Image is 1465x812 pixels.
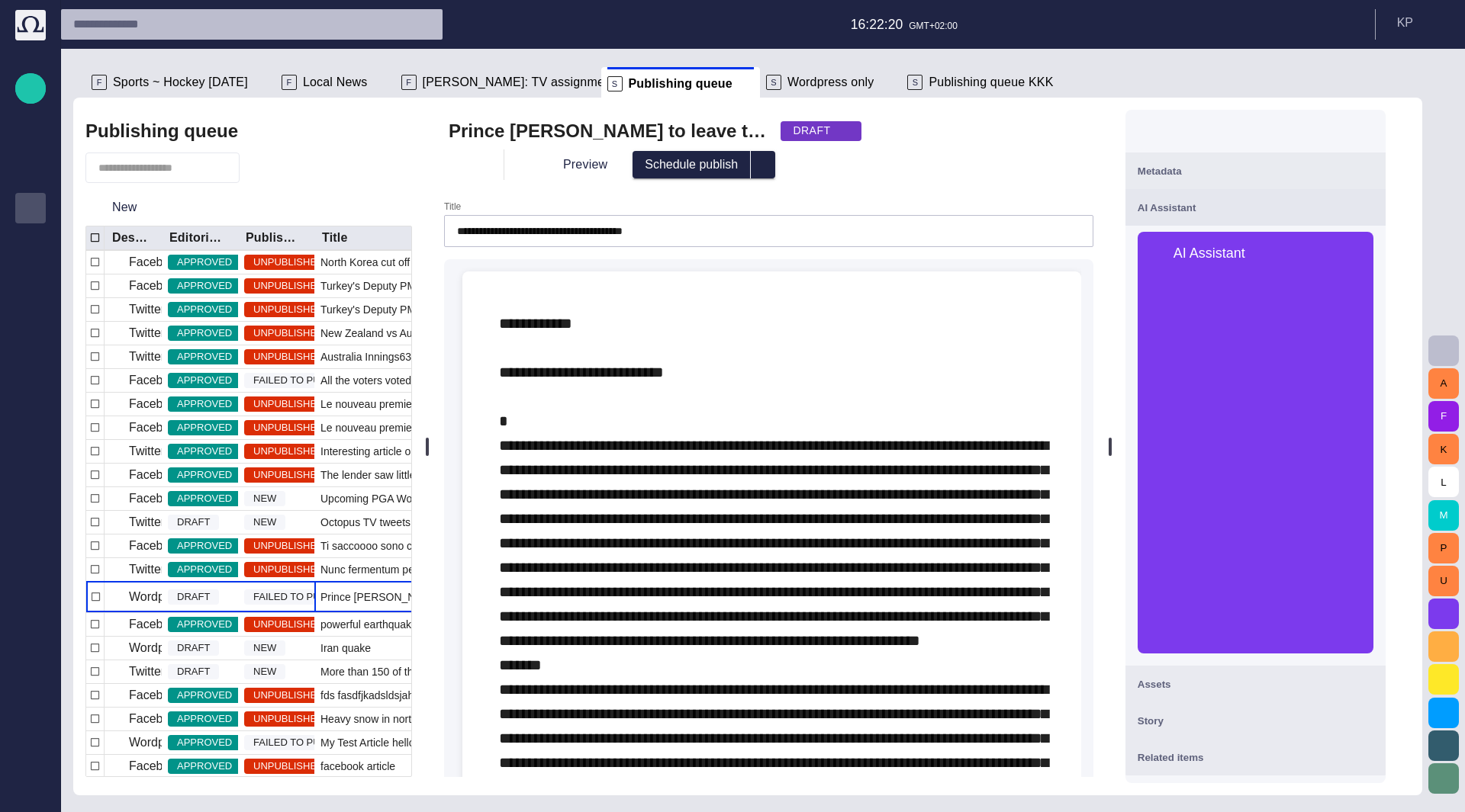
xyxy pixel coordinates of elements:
[246,230,302,246] div: Publishing status
[320,664,546,679] span: More than 150 of those hurt were still in the hospital as of
[168,420,241,435] span: APPROVED
[113,75,248,90] span: Sports ~ Hockey [DATE]
[21,412,40,428] p: Social Media
[168,373,241,388] span: APPROVED
[129,277,182,295] p: Facebook
[1428,401,1459,432] button: F
[21,443,40,458] p: Editorial Admin
[320,326,546,341] span: New Zealand vs Australia ICC match today at 1030
[21,534,40,550] p: Octopus
[909,19,958,33] p: GMT+02:00
[633,151,775,178] div: Button group with publish options
[15,10,46,40] img: Octopus News Room
[901,67,1080,98] div: SPublishing queue KKK
[449,119,768,143] h2: Prince William to leave the military 200008
[244,562,333,577] span: UNPUBLISHED
[1397,14,1413,32] p: K P
[1125,702,1386,739] button: Story
[168,491,241,506] span: APPROVED
[1428,434,1459,464] button: K
[15,467,46,498] div: [URL][DOMAIN_NAME]
[320,515,546,530] span: Octopus TV tweets followed by http://www.synthmedia.co.uk
[1428,368,1459,399] button: A
[168,326,241,341] span: APPROVED
[21,351,40,370] span: [PERSON_NAME]'s media (playout)
[129,513,165,531] p: Twitter
[395,67,601,98] div: F[PERSON_NAME]: TV assignment
[168,617,241,632] span: APPROVED
[21,504,40,522] span: AI Assistant
[15,315,46,345] div: Media-test with filter
[129,348,165,366] p: Twitter
[320,491,546,506] span: Upcoming PGA World Tour Championship in Hodkovicky introducing the uprising star Gabrielis Jankol...
[168,396,241,412] span: APPROVED
[21,168,40,187] span: Story folders
[169,230,226,246] div: Editorial status
[244,688,333,703] span: UNPUBLISHED
[423,75,615,90] span: [PERSON_NAME]: TV assignment
[1125,666,1386,702] button: Assets
[129,757,182,775] p: Facebook
[1125,189,1386,226] button: AI Assistant
[15,345,46,376] div: [PERSON_NAME]'s media (playout)
[244,373,358,388] span: FAILED TO PUBLISH
[282,75,297,90] p: F
[129,395,182,413] p: Facebook
[320,688,483,703] span: fds fasdfjkadsldsjah dsakjlfh sadkjl
[244,326,333,341] span: UNPUBLISHED
[851,14,903,34] p: 16:22:20
[1138,679,1171,690] span: Assets
[21,473,40,492] span: [URL][DOMAIN_NAME]
[320,640,371,656] span: Iran quake
[129,300,165,319] p: Twitter
[168,515,219,530] span: DRAFT
[21,229,40,245] p: Publishing queue KKK
[21,321,40,336] p: Media-test with filter
[320,562,546,577] span: Nunc fermentum pellentesque nisi tempus rutrum. Praesent dolor augue, posuere et urna at, rutrum ...
[1125,152,1386,189] button: Metadata
[320,396,546,412] span: Le nouveau premier ministre égyptien, Hazem Beblaoui, a déclaré, jeudi 11 juillet, qu'il n'exclua...
[320,735,505,750] span: My Test Article hello dolly
[244,589,358,605] span: FAILED TO PUBLISH
[320,467,546,483] span: The lender saw little respite in the rate at which it had to write off bad loans due to the prope...
[244,420,333,435] span: UNPUBLISHED
[766,75,781,90] p: S
[129,663,165,681] p: Twitter
[92,75,107,90] p: F
[129,324,165,342] p: Twitter
[244,515,285,530] span: NEW
[275,67,395,98] div: FLocal News
[244,302,333,317] span: UNPUBLISHED
[21,473,40,489] p: [URL][DOMAIN_NAME]
[320,538,546,554] span: Ti saccoooo sono così felice che ci siamo sposati non vedevo l'ora da adesso in poi staremo insie...
[751,151,775,178] button: select publish option
[1428,566,1459,596] button: U
[168,349,241,364] span: APPROVED
[781,121,861,141] button: DRAFT
[168,444,241,459] span: APPROVED
[322,230,348,246] div: Title
[21,443,40,461] span: Editorial Admin
[244,278,333,294] span: UNPUBLISHED
[168,562,241,577] span: APPROVED
[320,589,546,605] span: Prince William to leave the military 200008
[320,302,546,317] span: Turkey's Deputy PM Bulent Arinc has apologised to protesters injured
[129,639,237,657] p: Wordpress Reunion
[129,560,165,579] p: Twitter
[85,120,238,142] h2: Publishing queue
[1138,752,1204,763] span: Related items
[1138,202,1196,213] span: AI Assistant
[1428,533,1459,563] button: P
[320,420,546,435] span: Le nouveau premier ministre égyptien, Hazem Beblaoui, a déclaré, jeudi 11 juillet, qu'il n'exclua...
[168,538,241,554] span: APPROVED
[320,278,546,294] span: Turkey's Deputy PM Bulent Arinc has apologised to protesters injured in demonstrations opposing t...
[129,466,182,484] p: Facebook
[320,255,546,270] span: North Korea cut off the military hotline unilaterally today as a prot
[444,201,461,213] label: Title
[760,67,902,98] div: SWordpress only
[1138,715,1164,727] span: Story
[633,151,751,178] button: Schedule publish
[15,498,46,528] div: AI Assistant
[129,371,182,390] p: Facebook
[401,75,417,90] p: F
